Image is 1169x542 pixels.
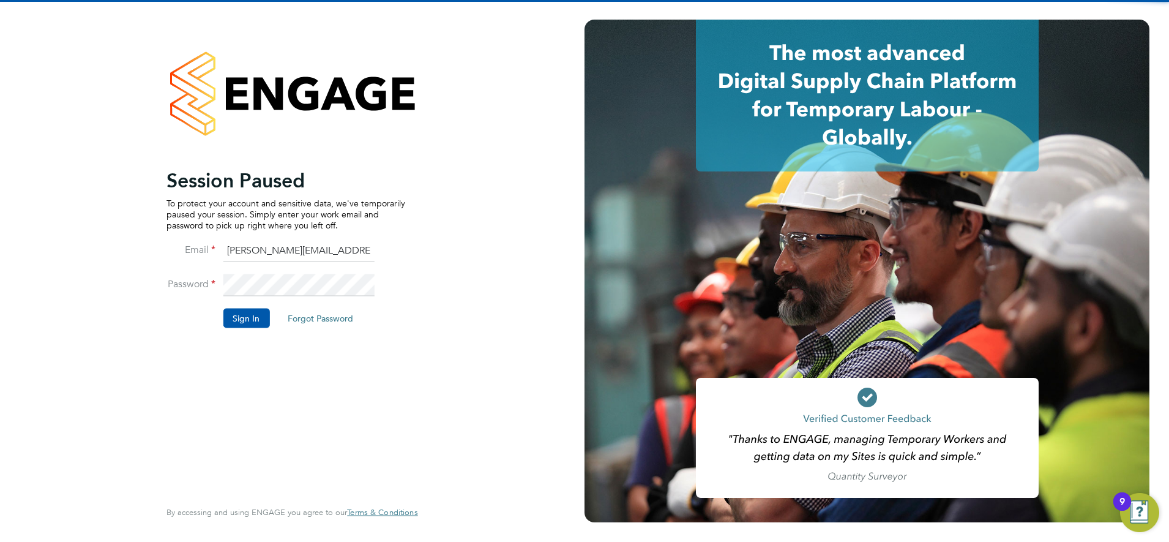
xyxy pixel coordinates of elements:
label: Email [166,243,215,256]
label: Password [166,277,215,290]
button: Open Resource Center, 9 new notifications [1120,493,1159,532]
span: By accessing and using ENGAGE you agree to our [166,507,417,518]
h2: Session Paused [166,168,405,192]
button: Forgot Password [278,308,363,328]
p: To protect your account and sensitive data, we've temporarily paused your session. Simply enter y... [166,197,405,231]
input: Enter your work email... [223,240,374,262]
button: Sign In [223,308,269,328]
div: 9 [1119,502,1125,518]
a: Terms & Conditions [347,508,417,518]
